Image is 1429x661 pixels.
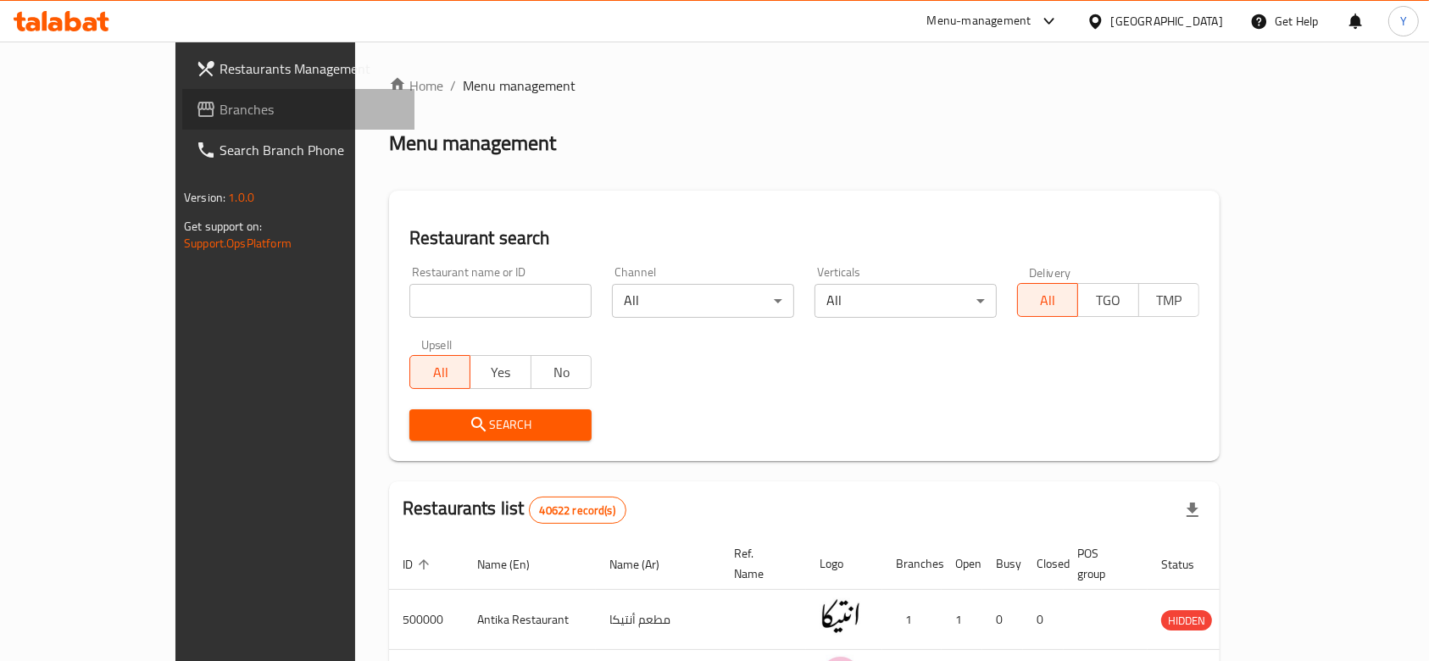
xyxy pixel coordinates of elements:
th: Logo [806,538,882,590]
th: Closed [1023,538,1064,590]
div: HIDDEN [1161,610,1212,630]
span: TGO [1085,288,1132,313]
button: No [531,355,592,389]
span: HIDDEN [1161,611,1212,630]
a: Search Branch Phone [182,130,414,170]
span: Name (En) [477,554,552,575]
span: All [417,360,464,385]
td: 500000 [389,590,464,650]
td: 1 [942,590,982,650]
th: Open [942,538,982,590]
button: TMP [1138,283,1199,317]
span: Y [1400,12,1407,31]
td: مطعم أنتيكا [596,590,720,650]
span: Yes [477,360,524,385]
a: Restaurants Management [182,48,414,89]
a: Branches [182,89,414,130]
span: Menu management [463,75,575,96]
button: Yes [470,355,531,389]
div: All [815,284,997,318]
img: Antika Restaurant [820,595,862,637]
span: TMP [1146,288,1193,313]
span: Status [1161,554,1216,575]
th: Busy [982,538,1023,590]
span: Ref. Name [734,543,786,584]
button: Search [409,409,592,441]
span: Branches [220,99,401,119]
div: Export file [1172,490,1213,530]
span: Search Branch Phone [220,140,401,160]
span: Version: [184,186,225,208]
label: Delivery [1029,266,1071,278]
div: [GEOGRAPHIC_DATA] [1111,12,1223,31]
span: No [538,360,585,385]
td: 1 [882,590,942,650]
span: Name (Ar) [609,554,681,575]
button: All [409,355,470,389]
button: All [1017,283,1078,317]
span: POS group [1077,543,1127,584]
label: Upsell [421,338,453,350]
td: Antika Restaurant [464,590,596,650]
input: Search for restaurant name or ID.. [409,284,592,318]
span: ID [403,554,435,575]
a: Home [389,75,443,96]
h2: Restaurants list [403,496,626,524]
h2: Menu management [389,130,556,157]
span: 40622 record(s) [530,503,626,519]
li: / [450,75,456,96]
td: 0 [1023,590,1064,650]
a: Support.OpsPlatform [184,232,292,254]
div: Menu-management [927,11,1031,31]
span: 1.0.0 [228,186,254,208]
h2: Restaurant search [409,225,1199,251]
td: 0 [982,590,1023,650]
div: Total records count [529,497,626,524]
div: All [612,284,794,318]
nav: breadcrumb [389,75,1220,96]
span: Restaurants Management [220,58,401,79]
span: All [1025,288,1071,313]
span: Get support on: [184,215,262,237]
button: TGO [1077,283,1138,317]
th: Branches [882,538,942,590]
span: Search [423,414,578,436]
